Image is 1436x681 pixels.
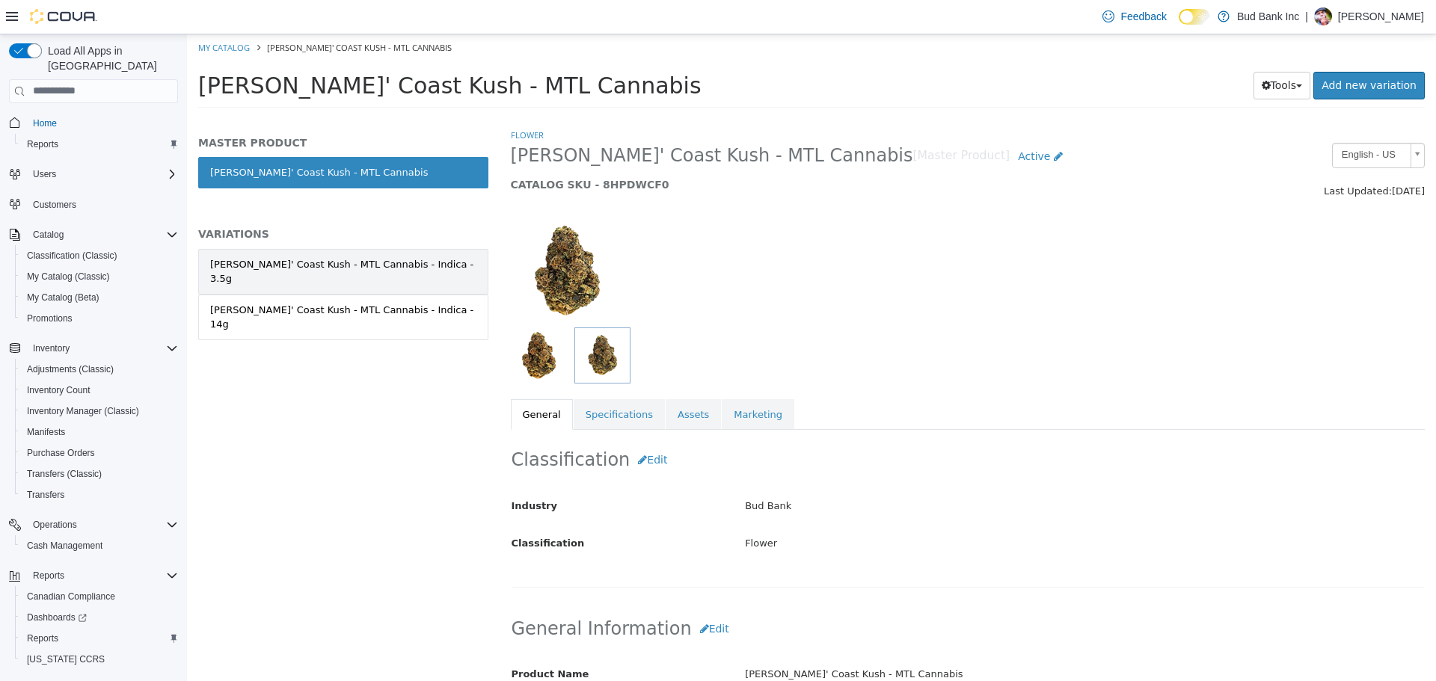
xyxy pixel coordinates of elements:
[15,401,184,422] button: Inventory Manager (Classic)
[1314,7,1332,25] div: Darren Lopes
[27,196,82,214] a: Customers
[27,226,70,244] button: Catalog
[27,653,105,665] span: [US_STATE] CCRS
[15,463,184,484] button: Transfers (Classic)
[21,537,178,555] span: Cash Management
[21,608,93,626] a: Dashboards
[21,360,120,378] a: Adjustments (Classic)
[21,444,101,462] a: Purchase Orders
[479,365,534,396] a: Assets
[80,7,265,19] span: [PERSON_NAME]' Coast Kush - MTL Cannabis
[21,268,116,286] a: My Catalog (Classic)
[15,134,184,155] button: Reports
[33,168,56,180] span: Users
[30,9,97,24] img: Cova
[324,181,436,293] img: 150
[11,7,63,19] a: My Catalog
[15,245,184,266] button: Classification (Classic)
[33,519,77,531] span: Operations
[27,292,99,303] span: My Catalog (Beta)
[1137,151,1205,162] span: Last Updated:
[33,229,64,241] span: Catalog
[21,247,178,265] span: Classification (Classic)
[27,489,64,501] span: Transfers
[27,363,114,375] span: Adjustments (Classic)
[325,412,1238,440] h2: Classification
[21,465,178,483] span: Transfers (Classic)
[325,466,371,477] span: Industry
[831,116,863,128] span: Active
[27,591,115,603] span: Canadian Compliance
[15,443,184,463] button: Purchase Orders
[1146,109,1218,132] span: English - US
[11,193,301,206] h5: VARIATIONS
[15,308,184,329] button: Promotions
[325,503,398,514] span: Classification
[324,144,1004,157] h5: CATALOG SKU - 8HPDWCF0
[27,540,102,552] span: Cash Management
[21,268,178,286] span: My Catalog (Classic)
[21,289,105,306] a: My Catalog (Beta)
[27,226,178,244] span: Catalog
[726,116,823,128] small: [Master Product]
[15,380,184,401] button: Inventory Count
[21,289,178,306] span: My Catalog (Beta)
[11,38,515,64] span: [PERSON_NAME]' Coast Kush - MTL Cannabis
[3,112,184,134] button: Home
[3,164,184,185] button: Users
[21,444,178,462] span: Purchase Orders
[547,459,1248,485] div: Bud Bank
[1120,9,1166,24] span: Feedback
[27,567,70,585] button: Reports
[33,342,70,354] span: Inventory
[11,102,301,115] h5: MASTER PRODUCT
[15,535,184,556] button: Cash Management
[443,412,488,440] button: Edit
[21,381,96,399] a: Inventory Count
[21,588,121,605] a: Canadian Compliance
[15,586,184,607] button: Canadian Compliance
[21,650,111,668] a: [US_STATE] CCRS
[3,338,184,359] button: Inventory
[21,629,178,647] span: Reports
[15,287,184,308] button: My Catalog (Beta)
[547,496,1248,523] div: Flower
[33,117,57,129] span: Home
[1096,1,1172,31] a: Feedback
[21,486,70,504] a: Transfers
[21,402,145,420] a: Inventory Manager (Classic)
[27,195,178,214] span: Customers
[1305,7,1308,25] p: |
[27,468,102,480] span: Transfers (Classic)
[33,199,76,211] span: Customers
[21,135,178,153] span: Reports
[1067,37,1124,65] button: Tools
[21,608,178,626] span: Dashboards
[27,632,58,644] span: Reports
[505,581,550,608] button: Edit
[27,138,58,150] span: Reports
[21,423,178,441] span: Manifests
[3,565,184,586] button: Reports
[15,628,184,649] button: Reports
[27,250,117,262] span: Classification (Classic)
[42,43,178,73] span: Load All Apps in [GEOGRAPHIC_DATA]
[27,339,76,357] button: Inventory
[27,426,65,438] span: Manifests
[324,365,386,396] a: General
[21,650,178,668] span: Washington CCRS
[27,567,178,585] span: Reports
[15,649,184,670] button: [US_STATE] CCRS
[21,135,64,153] a: Reports
[27,611,87,623] span: Dashboards
[33,570,64,582] span: Reports
[21,247,123,265] a: Classification (Classic)
[27,384,90,396] span: Inventory Count
[15,359,184,380] button: Adjustments (Classic)
[21,381,178,399] span: Inventory Count
[387,365,478,396] a: Specifications
[27,516,178,534] span: Operations
[27,405,139,417] span: Inventory Manager (Classic)
[15,422,184,443] button: Manifests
